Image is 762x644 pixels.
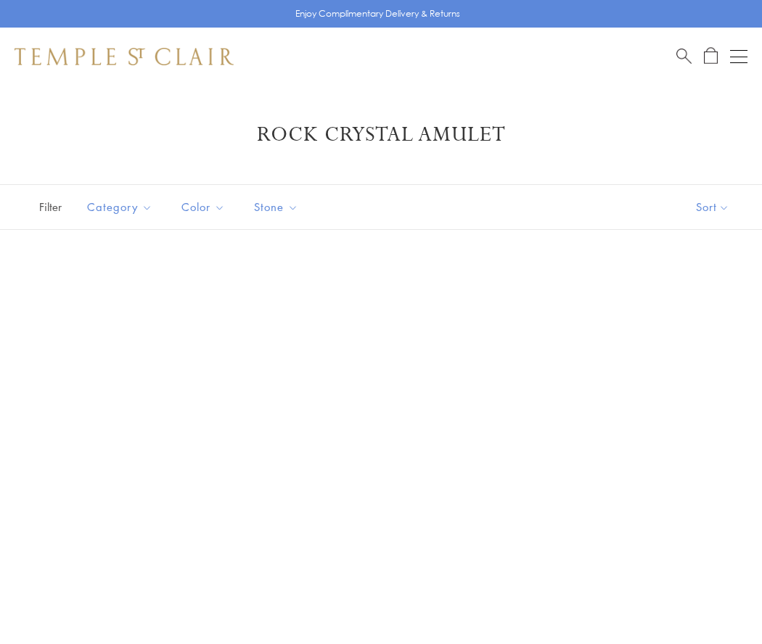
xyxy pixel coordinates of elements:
[247,198,309,216] span: Stone
[76,191,163,223] button: Category
[243,191,309,223] button: Stone
[704,47,718,65] a: Open Shopping Bag
[663,185,762,229] button: Show sort by
[730,48,747,65] button: Open navigation
[676,47,692,65] a: Search
[80,198,163,216] span: Category
[171,191,236,223] button: Color
[15,48,234,65] img: Temple St. Clair
[295,7,460,21] p: Enjoy Complimentary Delivery & Returns
[174,198,236,216] span: Color
[36,122,726,148] h1: Rock Crystal Amulet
